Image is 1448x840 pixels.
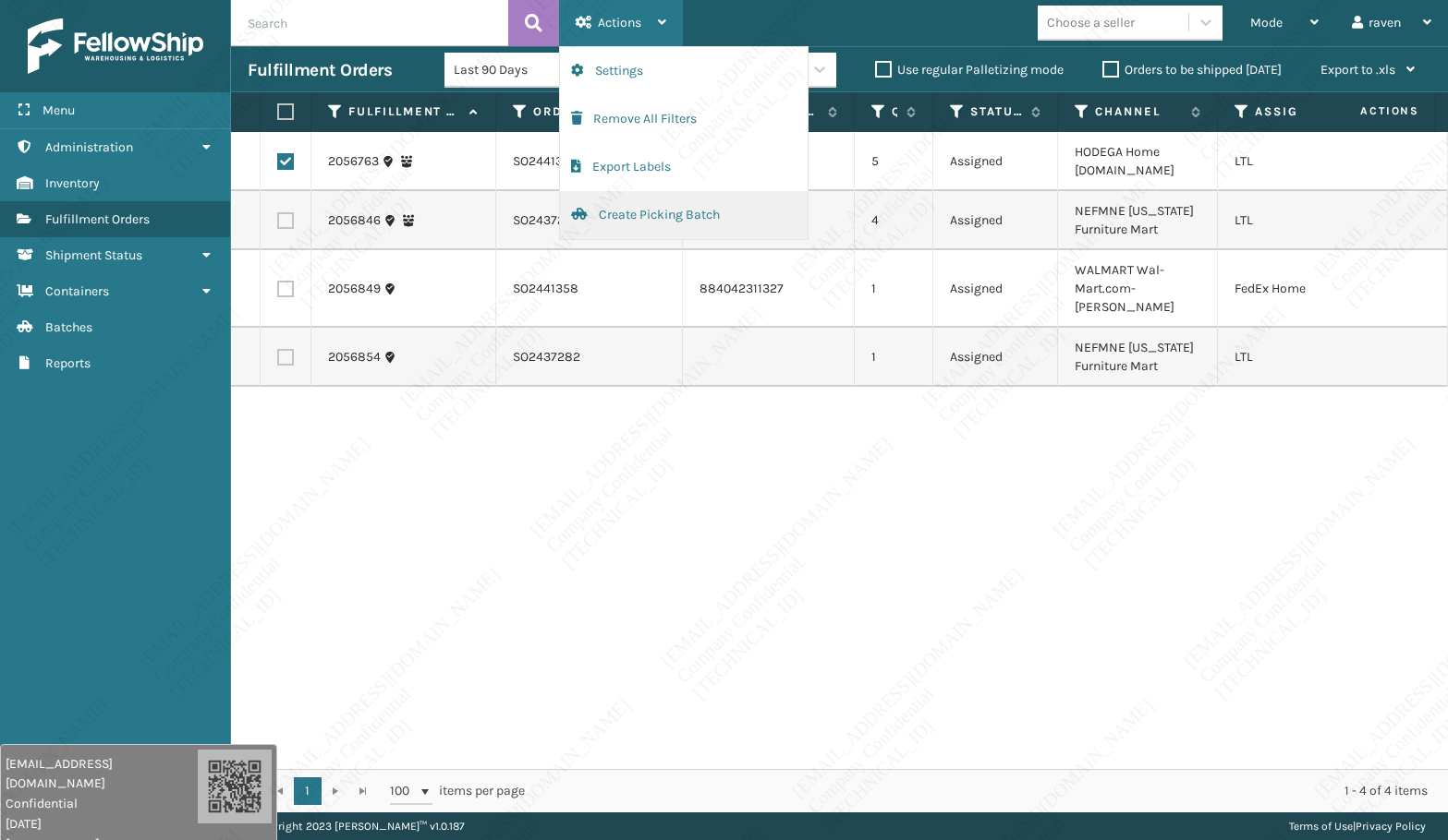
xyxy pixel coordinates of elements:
[348,103,460,120] label: Fulfillment Order Id
[1095,103,1182,120] label: Channel
[1058,191,1218,250] td: NEFMNE [US_STATE] Furniture Mart
[1250,15,1283,30] span: Mode
[598,15,641,30] span: Actions
[1218,250,1394,328] td: FedEx Home Delivery
[560,191,808,239] button: Create Picking Batch
[1102,62,1282,78] label: Orders to be shipped [DATE]
[45,139,133,155] span: Administration
[496,191,683,250] td: SO2437284
[248,59,392,81] h3: Fulfillment Orders
[855,250,933,328] td: 1
[560,95,808,143] button: Remove All Filters
[933,191,1058,250] td: Assigned
[454,60,597,79] div: Last 90 Days
[970,103,1022,120] label: Status
[45,355,91,371] span: Reports
[560,143,808,191] button: Export Labels
[496,328,683,387] td: SO2437282
[43,102,75,118] span: Menu
[1058,328,1218,387] td: NEFMNE [US_STATE] Furniture Mart
[855,328,933,387] td: 1
[328,348,381,366] a: 2056854
[45,247,142,263] span: Shipment Status
[253,812,465,840] p: Copyright 2023 [PERSON_NAME]™ v 1.0.187
[496,250,683,328] td: SO2441358
[1356,820,1426,833] a: Privacy Policy
[855,191,933,250] td: 4
[1255,103,1358,120] label: Assigned Carrier Service
[560,47,808,95] button: Settings
[1047,13,1135,32] div: Choose a seller
[533,103,647,120] label: Order Number
[390,782,418,800] span: 100
[855,132,933,191] td: 5
[933,250,1058,328] td: Assigned
[551,782,1428,800] div: 1 - 4 of 4 items
[1058,250,1218,328] td: WALMART Wal-Mart.com-[PERSON_NAME]
[6,814,198,834] span: [DATE]
[1218,191,1394,250] td: LTL
[390,777,525,805] span: items per page
[892,103,897,120] label: Quantity
[6,754,198,793] span: [EMAIL_ADDRESS][DOMAIN_NAME]
[1218,328,1394,387] td: LTL
[45,319,92,335] span: Batches
[328,211,381,230] a: 2056846
[45,175,100,191] span: Inventory
[1058,132,1218,191] td: HODEGA Home [DOMAIN_NAME]
[1289,820,1353,833] a: Terms of Use
[933,328,1058,387] td: Assigned
[328,152,379,171] a: 2056763
[1218,132,1394,191] td: LTL
[1289,812,1426,840] div: |
[496,132,683,191] td: SO2441350
[6,794,198,813] span: Confidential
[328,280,381,298] a: 2056849
[1320,62,1395,78] span: Export to .xls
[45,283,109,299] span: Containers
[933,132,1058,191] td: Assigned
[294,777,322,805] a: 1
[700,281,784,296] a: 884042311327
[875,62,1064,78] label: Use regular Palletizing mode
[45,211,150,227] span: Fulfillment Orders
[1302,96,1430,126] span: Actions
[28,18,203,74] img: logo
